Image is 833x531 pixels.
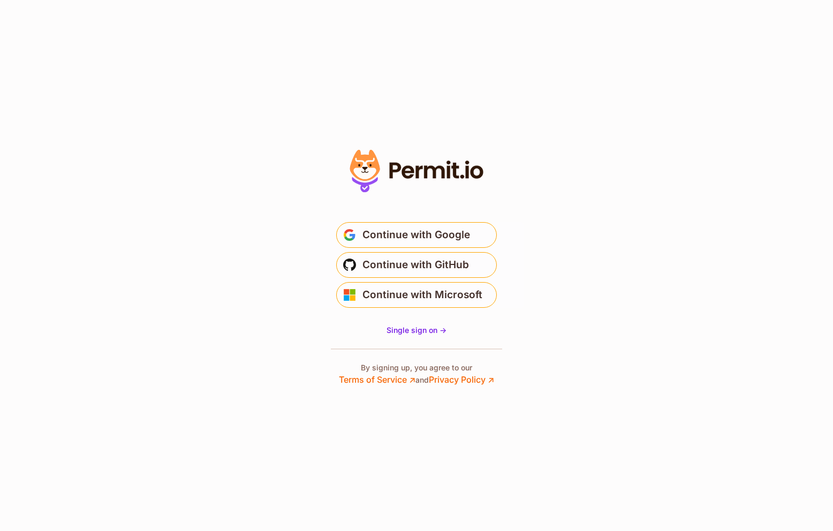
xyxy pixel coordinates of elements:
[362,286,482,304] span: Continue with Microsoft
[336,222,497,248] button: Continue with Google
[362,226,470,244] span: Continue with Google
[339,362,494,386] p: By signing up, you agree to our and
[387,325,446,335] span: Single sign on ->
[429,374,494,385] a: Privacy Policy ↗
[336,282,497,308] button: Continue with Microsoft
[387,325,446,336] a: Single sign on ->
[339,374,415,385] a: Terms of Service ↗
[362,256,469,274] span: Continue with GitHub
[336,252,497,278] button: Continue with GitHub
